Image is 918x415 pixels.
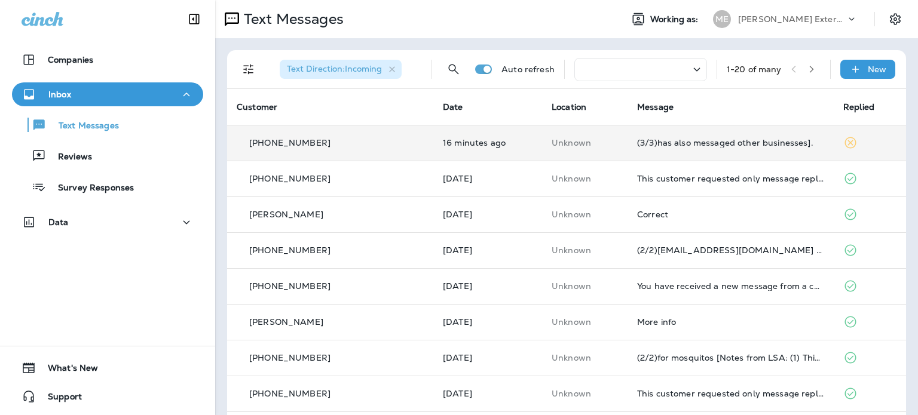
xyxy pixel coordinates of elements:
[249,317,323,327] p: [PERSON_NAME]
[249,138,331,147] p: [PHONE_NUMBER]
[48,217,69,227] p: Data
[12,143,203,168] button: Reviews
[12,356,203,380] button: What's New
[237,102,277,112] span: Customer
[637,210,824,219] div: Correct
[239,10,344,28] p: Text Messages
[552,389,618,398] p: This customer does not have a last location and the phone number they messaged is not assigned to...
[249,353,331,362] p: [PHONE_NUMBER]
[552,281,618,291] p: This customer does not have a last location and the phone number they messaged is not assigned to...
[46,152,92,163] p: Reviews
[552,174,618,183] p: This customer does not have a last location and the phone number they messaged is not assigned to...
[443,281,533,291] p: Sep 9, 2025 12:51 PM
[237,57,261,81] button: Filters
[637,281,824,291] div: You have received a new message from a customer via Google Local Services Ads. Customer Name: , S...
[36,392,82,406] span: Support
[47,121,119,132] p: Text Messages
[443,245,533,255] p: Sep 9, 2025 02:17 PM
[637,245,824,255] div: (2/2)Coffey716@msn.com will be the email used to send report. R/ Mike Coffey.
[885,8,906,30] button: Settings
[12,210,203,234] button: Data
[442,57,466,81] button: Search Messages
[178,7,211,31] button: Collapse Sidebar
[650,14,701,24] span: Working as:
[552,102,586,112] span: Location
[637,317,824,327] div: More info
[443,210,533,219] p: Sep 10, 2025 09:22 AM
[443,174,533,183] p: Sep 12, 2025 02:44 PM
[443,353,533,362] p: Sep 8, 2025 04:06 PM
[501,64,555,74] p: Auto refresh
[249,210,323,219] p: [PERSON_NAME]
[443,389,533,398] p: Sep 8, 2025 03:29 PM
[552,317,618,327] p: This customer does not have a last location and the phone number they messaged is not assigned to...
[443,102,463,112] span: Date
[637,353,824,362] div: (2/2)for mosquitos [Notes from LSA: (1) This customer has requested a quote (2) This customer has...
[552,245,618,255] p: This customer does not have a last location and the phone number they messaged is not assigned to...
[36,363,98,377] span: What's New
[249,174,331,183] p: [PHONE_NUMBER]
[46,183,134,194] p: Survey Responses
[552,210,618,219] p: This customer does not have a last location and the phone number they messaged is not assigned to...
[12,82,203,106] button: Inbox
[443,138,533,147] p: Sep 16, 2025 08:29 AM
[637,102,674,112] span: Message
[249,281,331,291] p: [PHONE_NUMBER]
[249,389,331,398] p: [PHONE_NUMBER]
[727,64,782,74] div: 1 - 20 of many
[443,317,533,327] p: Sep 9, 2025 12:11 PM
[843,102,874,112] span: Replied
[552,353,618,362] p: This customer does not have a last location and the phone number they messaged is not assigned to...
[280,60,402,79] div: Text Direction:Incoming
[12,385,203,408] button: Support
[12,112,203,137] button: Text Messages
[12,48,203,72] button: Companies
[48,55,93,64] p: Companies
[249,245,331,255] p: [PHONE_NUMBER]
[637,174,824,183] div: This customer requested only message replies (no calls). Reply here or respond via your LSA dashb...
[12,174,203,199] button: Survey Responses
[287,63,382,74] span: Text Direction : Incoming
[637,389,824,398] div: This customer requested only message replies (no calls). Reply here or respond via your LSA dashb...
[552,138,618,147] p: This customer does not have a last location and the phone number they messaged is not assigned to...
[868,64,886,74] p: New
[713,10,731,28] div: ME
[48,90,71,99] p: Inbox
[738,14,846,24] p: [PERSON_NAME] Exterminating
[637,138,824,147] div: (3/3)has also messaged other businesses].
